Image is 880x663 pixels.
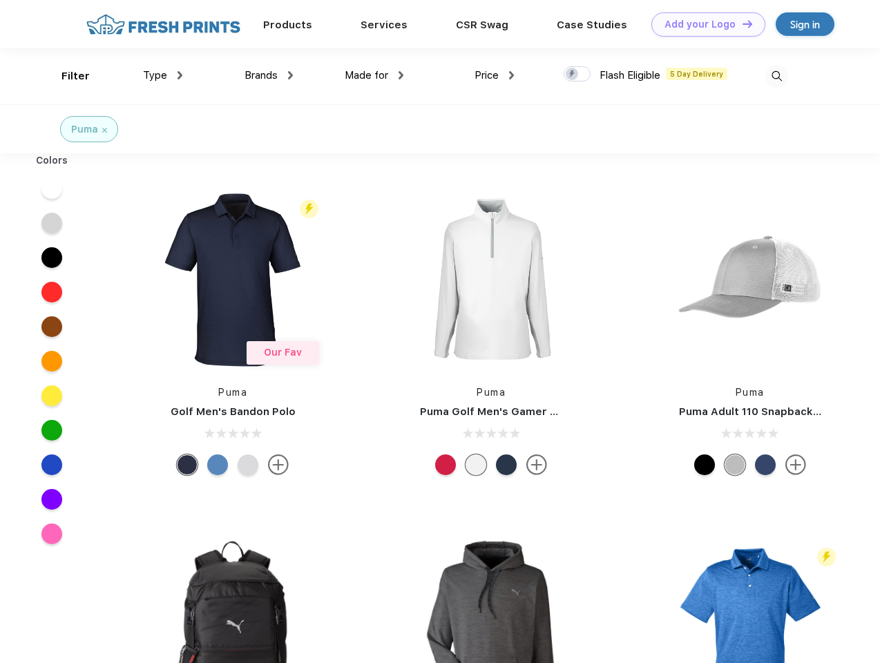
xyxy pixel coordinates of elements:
div: Puma [71,122,98,137]
a: Golf Men's Bandon Polo [171,405,296,418]
span: Type [143,69,167,81]
div: Lake Blue [207,454,228,475]
div: Filter [61,68,90,84]
img: desktop_search.svg [765,65,788,88]
a: CSR Swag [456,19,508,31]
img: func=resize&h=266 [399,188,583,372]
img: dropdown.png [178,71,182,79]
img: more.svg [268,454,289,475]
img: flash_active_toggle.svg [300,200,318,218]
span: Brands [245,69,278,81]
a: Sign in [776,12,834,36]
a: Puma [736,387,765,398]
span: Flash Eligible [600,69,660,81]
img: dropdown.png [399,71,403,79]
div: Sign in [790,17,820,32]
div: Ski Patrol [435,454,456,475]
div: Add your Logo [664,19,736,30]
img: more.svg [785,454,806,475]
a: Puma [218,387,247,398]
a: Puma [477,387,506,398]
a: Puma Golf Men's Gamer Golf Quarter-Zip [420,405,638,418]
a: Products [263,19,312,31]
img: dropdown.png [509,71,514,79]
img: func=resize&h=266 [141,188,325,372]
img: fo%20logo%202.webp [82,12,245,37]
div: Quarry with Brt Whit [725,454,745,475]
div: Peacoat with Qut Shd [755,454,776,475]
span: Made for [345,69,388,81]
img: func=resize&h=266 [658,188,842,372]
span: Price [475,69,499,81]
div: Navy Blazer [177,454,198,475]
img: DT [743,20,752,28]
img: flash_active_toggle.svg [817,548,836,566]
div: High Rise [238,454,258,475]
div: Navy Blazer [496,454,517,475]
a: Services [361,19,408,31]
img: filter_cancel.svg [102,128,107,133]
img: more.svg [526,454,547,475]
img: dropdown.png [288,71,293,79]
div: Pma Blk Pma Blk [694,454,715,475]
span: 5 Day Delivery [666,68,727,80]
div: Colors [26,153,79,168]
div: Bright White [466,454,486,475]
span: Our Fav [264,347,302,358]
